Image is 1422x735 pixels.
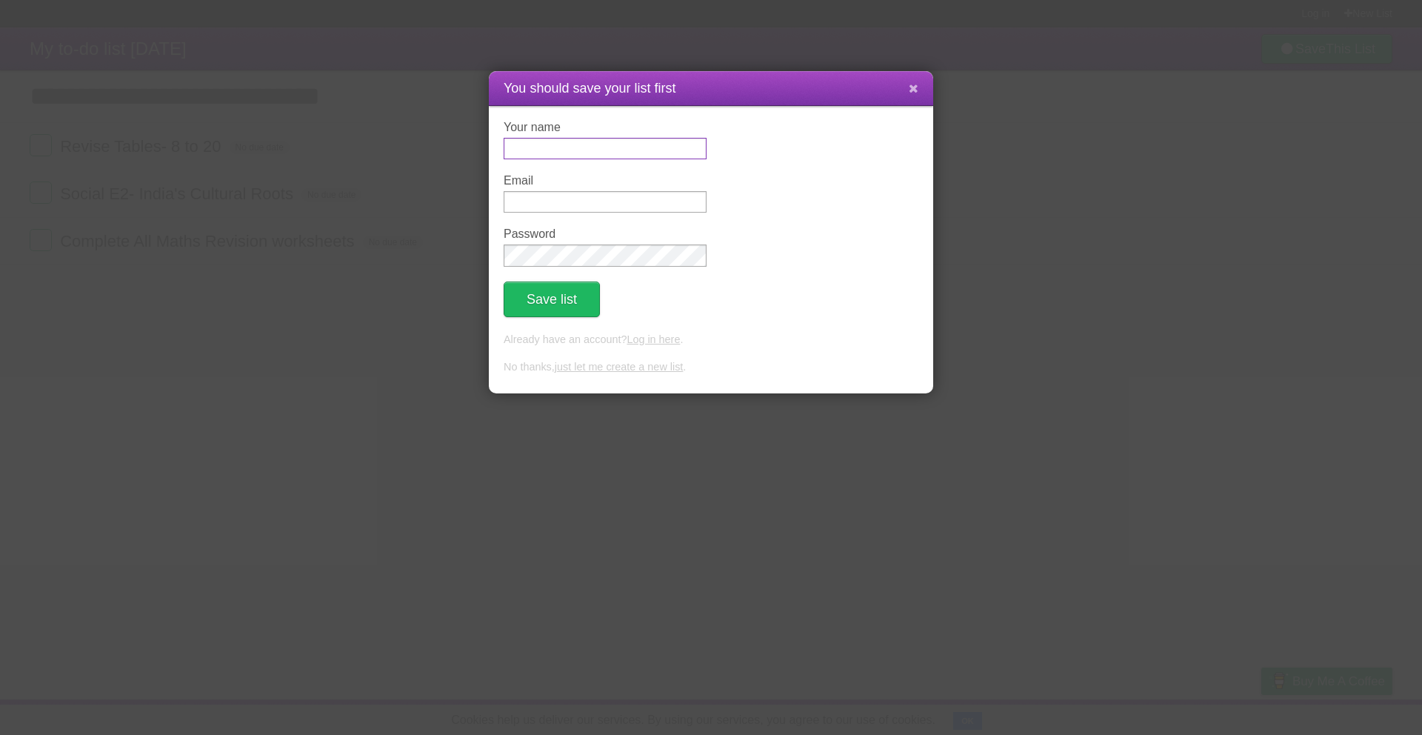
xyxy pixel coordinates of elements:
[627,333,680,345] a: Log in here
[504,332,918,348] p: Already have an account? .
[555,361,684,373] a: just let me create a new list
[504,227,707,241] label: Password
[504,174,707,187] label: Email
[504,359,918,376] p: No thanks, .
[504,282,600,317] button: Save list
[504,121,707,134] label: Your name
[504,79,918,99] h1: You should save your list first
